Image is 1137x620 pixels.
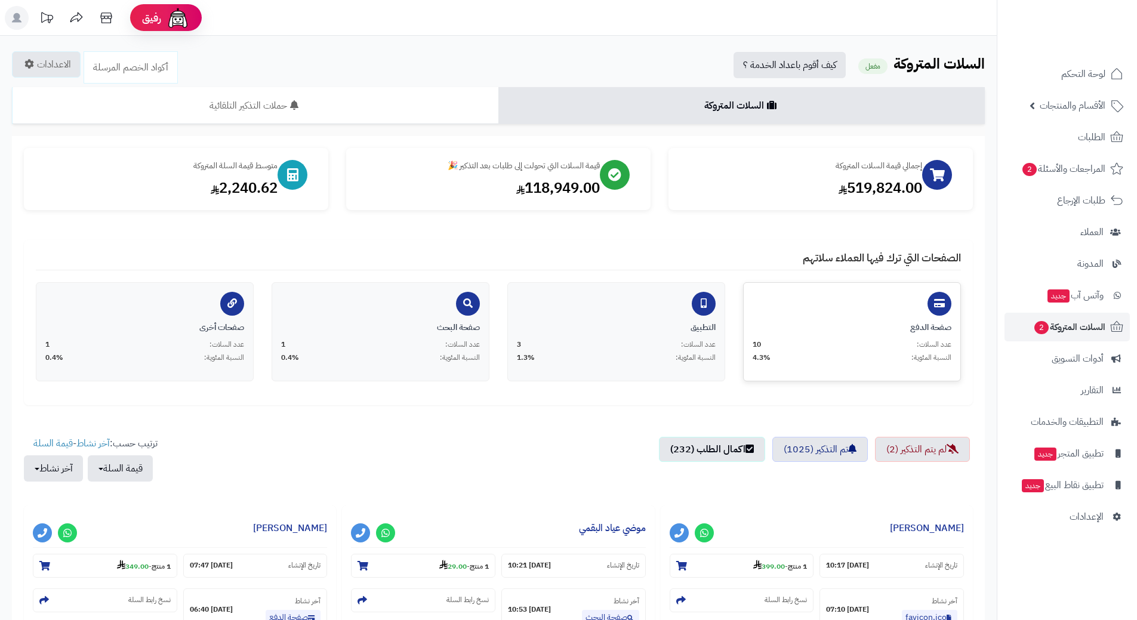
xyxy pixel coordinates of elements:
[765,595,807,605] small: نسخ رابط السلة
[351,554,495,578] section: 1 منتج-29.00
[33,436,73,451] a: قيمة السلة
[1061,66,1105,82] span: لوحة التحكم
[281,340,285,350] span: 1
[826,604,869,615] strong: [DATE] 07:10
[579,521,646,535] a: موضي عياد البقمي
[117,561,149,572] strong: 349.00
[128,595,171,605] small: نسخ رابط السلة
[32,6,61,33] a: تحديثات المنصة
[440,353,480,363] span: النسبة المئوية:
[1004,471,1130,499] a: تطبيق نقاط البيعجديد
[1034,448,1056,461] span: جديد
[753,560,807,572] small: -
[1046,287,1104,304] span: وآتس آب
[676,353,716,363] span: النسبة المئوية:
[1004,502,1130,531] a: الإعدادات
[1056,27,1126,53] img: logo-2.png
[152,561,171,572] strong: 1 منتج
[772,437,868,462] a: تم التذكير (1025)
[446,595,489,605] small: نسخ رابط السلة
[858,58,888,74] small: مفعل
[1022,163,1037,177] span: 2
[1031,414,1104,430] span: التطبيقات والخدمات
[36,252,961,270] h4: الصفحات التي ترك فيها العملاء سلاتهم
[1004,313,1130,341] a: السلات المتروكة2
[680,160,922,172] div: إجمالي قيمة السلات المتروكة
[281,322,480,334] div: صفحة البحث
[680,178,922,198] div: 519,824.00
[1004,408,1130,436] a: التطبيقات والخدمات
[45,322,244,334] div: صفحات أخرى
[295,596,321,606] small: آخر نشاط
[1078,129,1105,146] span: الطلبات
[351,588,495,612] section: نسخ رابط السلة
[1021,161,1105,177] span: المراجعات والأسئلة
[88,455,153,482] button: قيمة السلة
[875,437,970,462] a: لم يتم التذكير (2)
[33,588,177,612] section: نسخ رابط السلة
[1057,192,1105,209] span: طلبات الإرجاع
[1052,350,1104,367] span: أدوات التسويق
[1077,255,1104,272] span: المدونة
[1004,281,1130,310] a: وآتس آبجديد
[36,160,278,172] div: متوسط قيمة السلة المتروكة
[117,560,171,572] small: -
[358,160,600,172] div: قيمة السلات التي تحولت إلى طلبات بعد التذكير 🎉
[1081,382,1104,399] span: التقارير
[670,588,814,612] section: نسخ رابط السلة
[753,353,771,363] span: 4.3%
[753,322,951,334] div: صفحة الدفع
[911,353,951,363] span: النسبة المئوية:
[607,560,639,570] small: تاريخ الإنشاء
[498,87,985,124] a: السلات المتروكة
[753,340,761,350] span: 10
[517,353,535,363] span: 1.3%
[281,353,299,363] span: 0.4%
[1004,376,1130,405] a: التقارير
[76,436,110,451] a: آخر نشاط
[681,340,716,350] span: عدد السلات:
[734,52,846,78] a: كيف أقوم باعداد الخدمة ؟
[1004,186,1130,215] a: طلبات الإرجاع
[1004,123,1130,152] a: الطلبات
[190,604,233,615] strong: [DATE] 06:40
[1004,218,1130,246] a: العملاء
[45,353,63,363] span: 0.4%
[1033,445,1104,462] span: تطبيق المتجر
[925,560,957,570] small: تاريخ الإنشاء
[45,340,50,350] span: 1
[204,353,244,363] span: النسبة المئوية:
[1004,249,1130,278] a: المدونة
[917,340,951,350] span: عدد السلات:
[753,561,785,572] strong: 399.00
[890,521,964,535] a: [PERSON_NAME]
[12,51,81,78] a: الاعدادات
[439,561,467,572] strong: 29.00
[1034,321,1049,335] span: 2
[659,437,765,462] a: اكمال الطلب (232)
[166,6,190,30] img: ai-face.png
[12,87,498,124] a: حملات التذكير التلقائية
[253,521,327,535] a: [PERSON_NAME]
[517,340,521,350] span: 3
[24,455,83,482] button: آخر نشاط
[33,554,177,578] section: 1 منتج-349.00
[517,322,716,334] div: التطبيق
[1004,155,1130,183] a: المراجعات والأسئلة2
[84,51,178,84] a: أكواد الخصم المرسلة
[24,437,158,482] ul: ترتيب حسب: -
[288,560,321,570] small: تاريخ الإنشاء
[1070,508,1104,525] span: الإعدادات
[209,340,244,350] span: عدد السلات:
[670,554,814,578] section: 1 منتج-399.00
[1033,319,1105,335] span: السلات المتروكة
[1004,439,1130,468] a: تطبيق المتجرجديد
[445,340,480,350] span: عدد السلات:
[1004,60,1130,88] a: لوحة التحكم
[36,178,278,198] div: 2,240.62
[1047,289,1070,303] span: جديد
[190,560,233,570] strong: [DATE] 07:47
[932,596,957,606] small: آخر نشاط
[1022,479,1044,492] span: جديد
[508,560,551,570] strong: [DATE] 10:21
